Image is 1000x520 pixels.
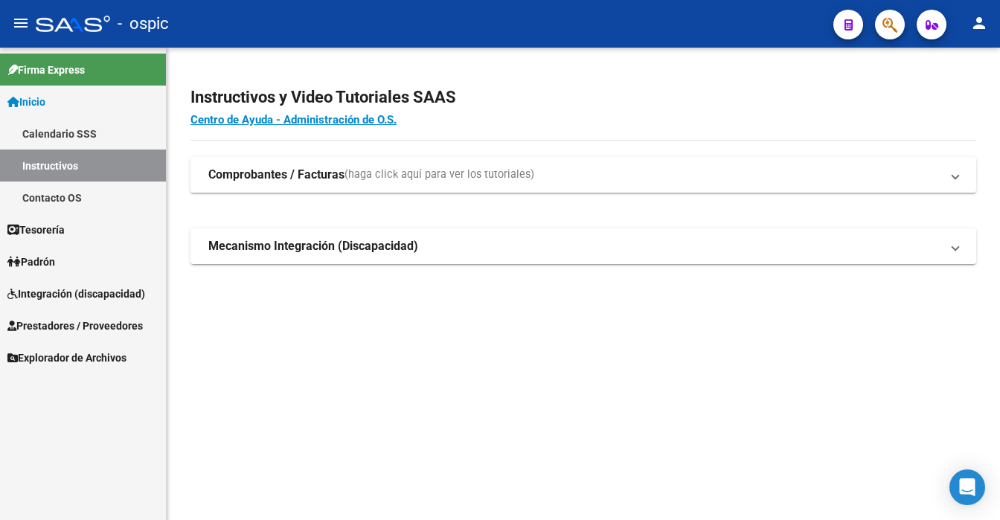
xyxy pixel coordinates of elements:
span: - ospic [118,7,169,40]
span: Prestadores / Proveedores [7,318,143,334]
mat-expansion-panel-header: Mecanismo Integración (Discapacidad) [190,228,976,264]
span: Inicio [7,94,45,110]
span: Padrón [7,254,55,270]
h2: Instructivos y Video Tutoriales SAAS [190,83,976,112]
mat-icon: person [970,14,988,32]
span: Explorador de Archivos [7,350,126,366]
a: Centro de Ayuda - Administración de O.S. [190,113,397,126]
span: (haga click aquí para ver los tutoriales) [344,167,534,183]
mat-icon: menu [12,14,30,32]
mat-expansion-panel-header: Comprobantes / Facturas(haga click aquí para ver los tutoriales) [190,157,976,193]
div: Open Intercom Messenger [949,469,985,505]
strong: Mecanismo Integración (Discapacidad) [208,238,418,254]
span: Integración (discapacidad) [7,286,145,302]
span: Firma Express [7,62,85,78]
strong: Comprobantes / Facturas [208,167,344,183]
span: Tesorería [7,222,65,238]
